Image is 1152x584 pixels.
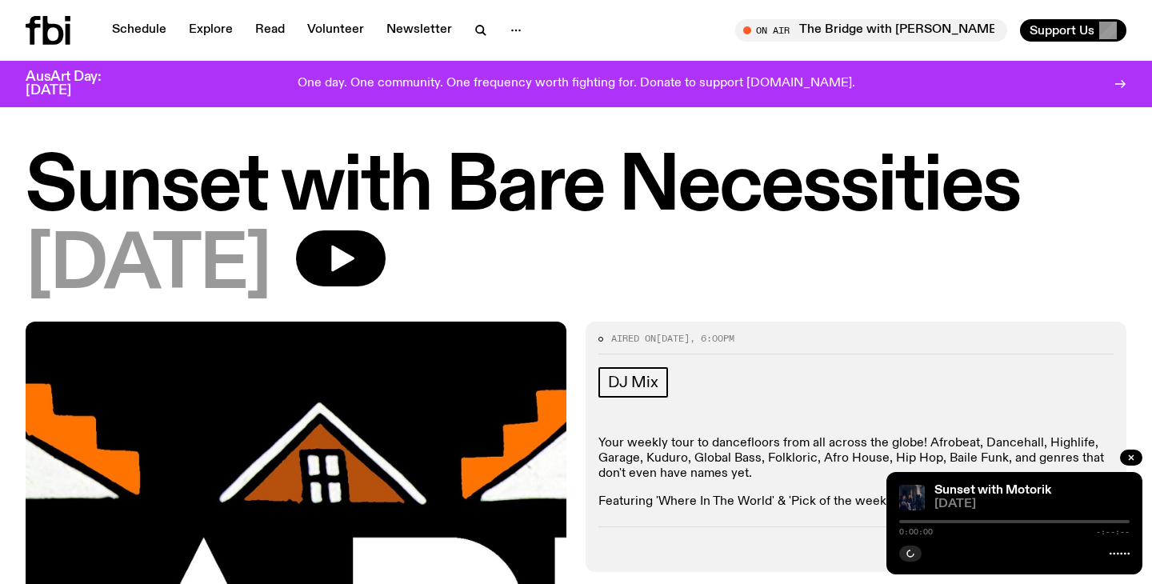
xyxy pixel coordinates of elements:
span: , 6:00pm [690,332,734,345]
p: Featuring 'Where In The World' & 'Pick of the week' [598,494,1114,510]
p: Your weekly tour to dancefloors from all across the globe! Afrobeat, Dancehall, Highlife, Garage,... [598,436,1114,482]
span: [DATE] [26,230,270,302]
a: Explore [179,19,242,42]
button: On AirThe Bridge with [PERSON_NAME] [735,19,1007,42]
span: -:--:-- [1096,528,1130,536]
span: Support Us [1030,23,1094,38]
a: Read [246,19,294,42]
span: DJ Mix [608,374,658,391]
a: Volunteer [298,19,374,42]
p: One day. One community. One frequency worth fighting for. Donate to support [DOMAIN_NAME]. [298,77,855,91]
span: 0:00:00 [899,528,933,536]
span: Aired on [611,332,656,345]
a: Schedule [102,19,176,42]
a: Sunset with Motorik [934,484,1051,497]
h3: AusArt Day: [DATE] [26,70,128,98]
span: [DATE] [656,332,690,345]
span: [DATE] [934,498,1130,510]
a: Newsletter [377,19,462,42]
button: Support Us [1020,19,1126,42]
a: DJ Mix [598,367,668,398]
h1: Sunset with Bare Necessities [26,152,1126,224]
